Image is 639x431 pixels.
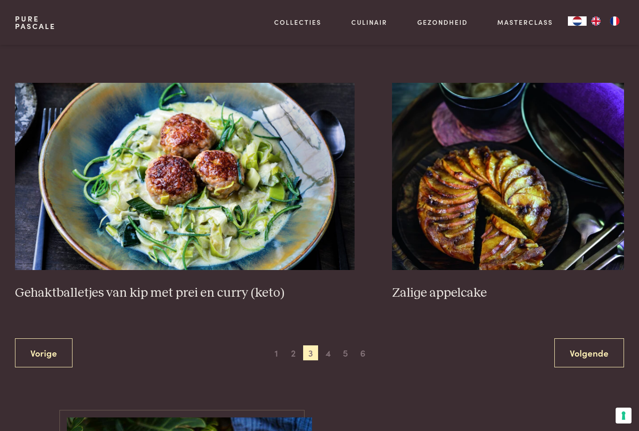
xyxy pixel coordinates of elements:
a: PurePascale [15,15,56,30]
a: Masterclass [497,17,553,27]
span: 2 [286,345,301,360]
a: Volgende [554,338,624,368]
a: Zalige appelcake Zalige appelcake [392,83,624,301]
h3: Zalige appelcake [392,285,624,301]
div: Language [568,16,587,26]
img: Zalige appelcake [392,83,624,270]
a: Gezondheid [417,17,468,27]
span: 6 [356,345,370,360]
span: 1 [269,345,283,360]
a: NL [568,16,587,26]
span: 3 [303,345,318,360]
span: 5 [338,345,353,360]
a: Gehaktballetjes van kip met prei en curry (keto) Gehaktballetjes van kip met prei en curry (keto) [15,83,355,301]
a: EN [587,16,605,26]
img: Gehaktballetjes van kip met prei en curry (keto) [15,83,355,270]
span: 4 [321,345,336,360]
a: Vorige [15,338,73,368]
h3: Gehaktballetjes van kip met prei en curry (keto) [15,285,355,301]
button: Uw voorkeuren voor toestemming voor trackingtechnologieën [616,408,632,424]
aside: Language selected: Nederlands [568,16,624,26]
a: FR [605,16,624,26]
a: Collecties [274,17,321,27]
a: Culinair [351,17,387,27]
ul: Language list [587,16,624,26]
